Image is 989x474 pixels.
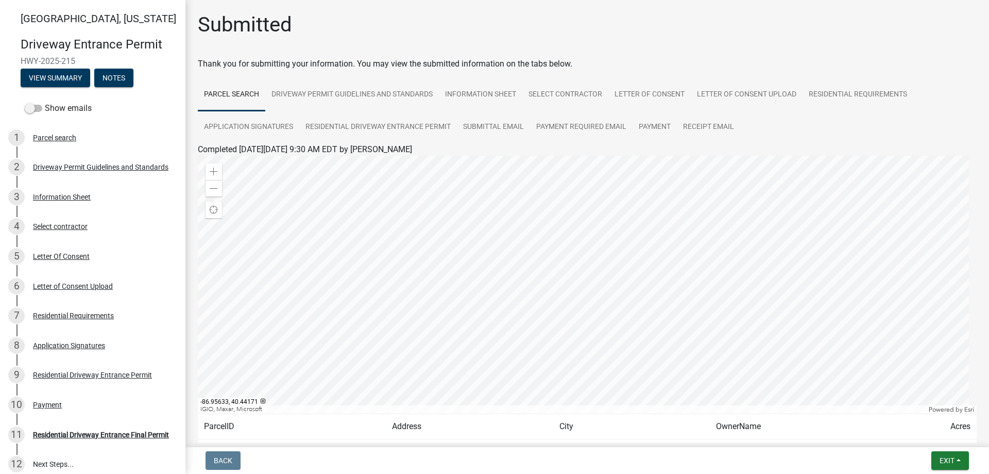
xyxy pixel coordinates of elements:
[8,397,25,413] div: 10
[206,451,241,470] button: Back
[8,159,25,175] div: 2
[21,37,177,52] h4: Driveway Entrance Permit
[21,74,90,83] wm-modal-confirm: Summary
[8,189,25,205] div: 3
[206,164,222,180] div: Zoom in
[8,248,25,265] div: 5
[265,78,439,111] a: Driveway Permit Guidelines and Standards
[931,451,969,470] button: Exit
[198,111,299,144] a: Application Signatures
[21,56,165,66] span: HWY-2025-215
[677,111,740,144] a: Receipt Email
[926,405,977,414] div: Powered by
[33,134,76,141] div: Parcel search
[198,439,386,465] td: 79-06-14-102-067.000-023
[964,406,974,413] a: Esri
[21,12,176,25] span: [GEOGRAPHIC_DATA], [US_STATE]
[33,401,62,408] div: Payment
[198,144,412,154] span: Completed [DATE][DATE] 9:30 AM EDT by [PERSON_NAME]
[8,456,25,472] div: 12
[33,164,168,171] div: Driveway Permit Guidelines and Standards
[206,180,222,197] div: Zoom out
[439,78,522,111] a: Information Sheet
[33,283,113,290] div: Letter of Consent Upload
[522,78,608,111] a: Select contractor
[8,367,25,383] div: 9
[21,69,90,87] button: View Summary
[710,414,919,439] td: OwnerName
[803,78,913,111] a: Residential Requirements
[919,439,977,465] td: 0.274
[33,253,90,260] div: Letter Of Consent
[33,371,152,379] div: Residential Driveway Entrance Permit
[33,223,88,230] div: Select contractor
[33,312,114,319] div: Residential Requirements
[198,12,292,37] h1: Submitted
[386,439,553,465] td: 1730 WHITE EAGLE PL
[553,439,710,465] td: [GEOGRAPHIC_DATA]
[940,456,954,465] span: Exit
[8,218,25,235] div: 4
[198,405,926,414] div: IGIO, Maxar, Microsoft
[691,78,803,111] a: Letter of Consent Upload
[33,431,169,438] div: Residential Driveway Entrance Final Permit
[206,202,222,218] div: Find my location
[33,193,91,201] div: Information Sheet
[198,414,386,439] td: ParcelID
[299,111,457,144] a: Residential Driveway Entrance Permit
[8,427,25,443] div: 11
[8,307,25,324] div: 7
[198,58,977,70] div: Thank you for submitting your information. You may view the submitted information on the tabs below.
[919,414,977,439] td: Acres
[8,129,25,146] div: 1
[94,74,133,83] wm-modal-confirm: Notes
[25,102,92,115] label: Show emails
[553,414,710,439] td: City
[633,111,677,144] a: Payment
[33,342,105,349] div: Application Signatures
[608,78,691,111] a: Letter Of Consent
[214,456,232,465] span: Back
[8,337,25,354] div: 8
[198,78,265,111] a: Parcel search
[457,111,530,144] a: Submittal Email
[94,69,133,87] button: Notes
[530,111,633,144] a: Payment Required Email
[386,414,553,439] td: Address
[710,439,919,465] td: [PERSON_NAME] HOMES LLC
[8,278,25,295] div: 6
